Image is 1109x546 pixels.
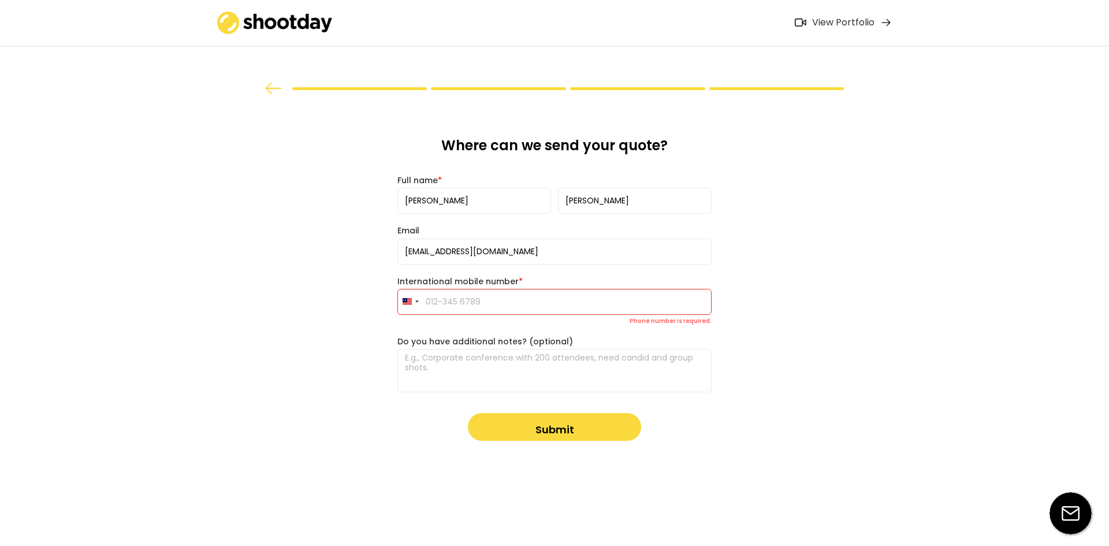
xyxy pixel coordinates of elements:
img: email-icon%20%281%29.svg [1050,492,1092,534]
div: Do you have additional notes? (optional) [397,336,712,347]
button: Submit [468,413,641,441]
input: Email [397,239,712,265]
div: Where can we send your quote? [397,136,712,164]
div: Phone number is required. [397,317,712,325]
div: View Portfolio [812,17,874,29]
div: International mobile number [397,276,712,287]
input: 012-345 6789 [397,289,712,315]
div: Email [397,225,712,236]
input: First name [397,188,551,214]
img: arrow%20back.svg [265,83,282,94]
button: Selected country [398,289,422,314]
img: shootday_logo.png [217,12,333,34]
div: Full name [397,175,712,185]
input: Last name [558,188,712,214]
img: Icon%20feather-video%402x.png [795,18,806,27]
